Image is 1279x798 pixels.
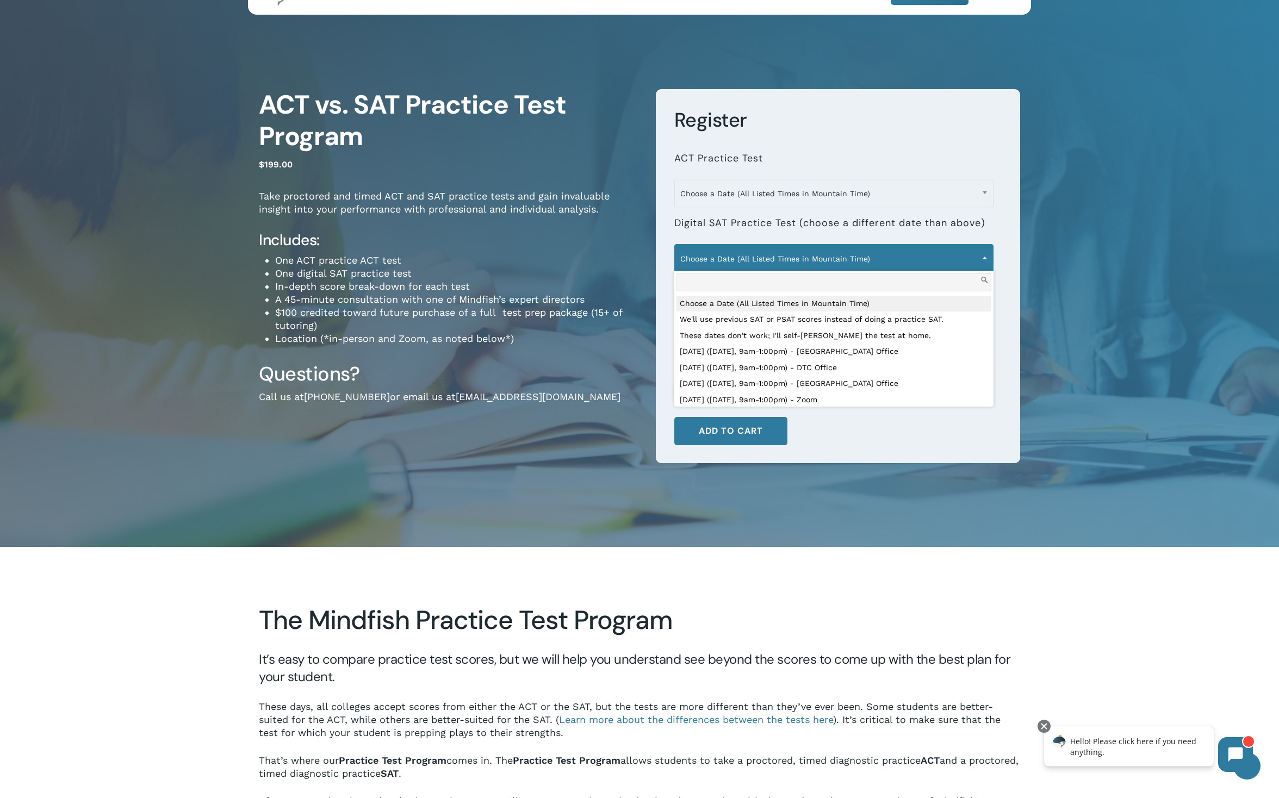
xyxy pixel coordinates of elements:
[259,604,1020,636] h2: The Mindfish Practice Test Program
[674,244,994,273] span: Choose a Date (All Listed Times in Mountain Time)
[675,247,993,270] span: Choose a Date (All Listed Times in Mountain Time)
[1033,718,1264,783] iframe: Chatbot
[676,376,991,392] li: [DATE] ([DATE], 9am-1:00pm) - [GEOGRAPHIC_DATA] Office
[259,230,639,250] h4: Includes:
[259,651,1020,685] h5: It’s easy to compare practice test scores, but we will help you understand see beyond the scores ...
[259,190,639,230] p: Take proctored and timed ACT and SAT practice tests and gain invaluable insight into your perform...
[674,108,1002,133] h3: Register
[275,332,639,345] li: Location (*in-person and Zoom, as noted below*)
[259,754,1020,795] p: That’s where our comes in. The allows students to take a proctored, timed diagnostic practice and...
[259,390,639,418] p: Call us at or email us at
[513,755,620,766] strong: Practice Test Program
[559,714,833,725] a: Learn more about the differences between the tests here
[259,700,1020,754] p: These days, all colleges accept scores from either the ACT or the SAT, but the tests are more dif...
[275,267,639,280] li: One digital SAT practice test
[676,344,991,360] li: [DATE] ([DATE], 9am-1:00pm) - [GEOGRAPHIC_DATA] Office
[304,391,390,402] a: [PHONE_NUMBER]
[275,254,639,267] li: One ACT practice ACT test
[676,296,991,312] li: Choose a Date (All Listed Times in Mountain Time)
[676,392,991,408] li: [DATE] ([DATE], 9am-1:00pm) - Zoom
[381,768,399,779] strong: SAT
[275,280,639,293] li: In-depth score break-down for each test
[259,159,293,170] bdi: 199.00
[676,360,991,376] li: [DATE] ([DATE], 9am-1:00pm) - DTC Office
[275,306,639,332] li: $100 credited toward future purchase of a full test prep package (15+ of tutoring)
[676,311,991,328] li: We'll use previous SAT or PSAT scores instead of doing a practice SAT.
[259,89,639,152] h1: ACT vs. SAT Practice Test Program
[921,755,940,766] strong: ACT
[275,293,639,306] li: A 45-minute consultation with one of Mindfish’s expert directors
[259,159,264,170] span: $
[675,182,993,205] span: Choose a Date (All Listed Times in Mountain Time)
[456,391,620,402] a: [EMAIL_ADDRESS][DOMAIN_NAME]
[674,152,763,165] label: ACT Practice Test
[674,179,994,208] span: Choose a Date (All Listed Times in Mountain Time)
[674,217,985,229] label: Digital SAT Practice Test (choose a different date than above)
[674,417,787,445] button: Add to cart
[259,361,639,386] h3: Questions?
[339,755,446,766] strong: Practice Test Program
[676,328,991,344] li: These dates don't work; I'll self-[PERSON_NAME] the test at home.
